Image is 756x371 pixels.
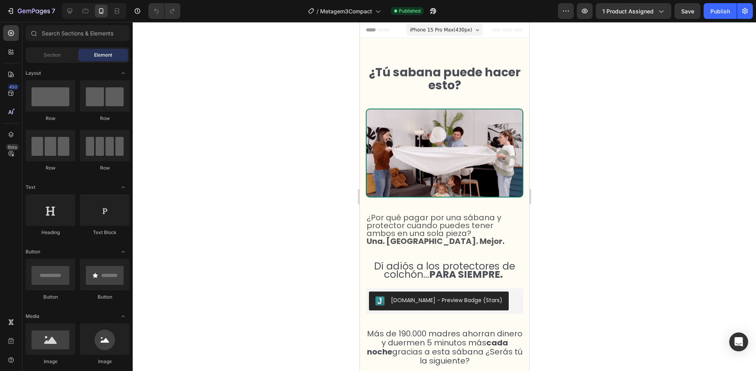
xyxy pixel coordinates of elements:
[360,22,529,371] iframe: Design area
[26,313,39,320] span: Media
[94,52,112,59] span: Element
[80,293,130,301] div: Button
[117,67,130,79] span: Toggle open
[6,144,19,150] div: Beta
[117,310,130,323] span: Toggle open
[26,70,41,77] span: Layout
[26,293,75,301] div: Button
[710,7,730,15] div: Publish
[80,164,130,172] div: Row
[320,7,372,15] span: Metagem3Compact
[681,8,694,15] span: Save
[3,3,59,19] button: 7
[729,332,748,351] div: Open Intercom Messenger
[117,181,130,194] span: Toggle open
[80,358,130,365] div: Image
[7,84,19,90] div: 450
[399,7,421,15] span: Published
[26,358,75,365] div: Image
[26,184,35,191] span: Text
[704,3,737,19] button: Publish
[26,164,75,172] div: Row
[117,245,130,258] span: Toggle open
[674,3,700,19] button: Save
[26,229,75,236] div: Heading
[44,52,61,59] span: Section
[26,248,40,255] span: Button
[317,7,319,15] span: /
[602,7,654,15] span: 1 product assigned
[148,3,180,19] div: Undo/Redo
[52,6,55,16] p: 7
[26,115,75,122] div: Row
[26,25,130,41] input: Search Sections & Elements
[596,3,671,19] button: 1 product assigned
[80,115,130,122] div: Row
[80,229,130,236] div: Text Block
